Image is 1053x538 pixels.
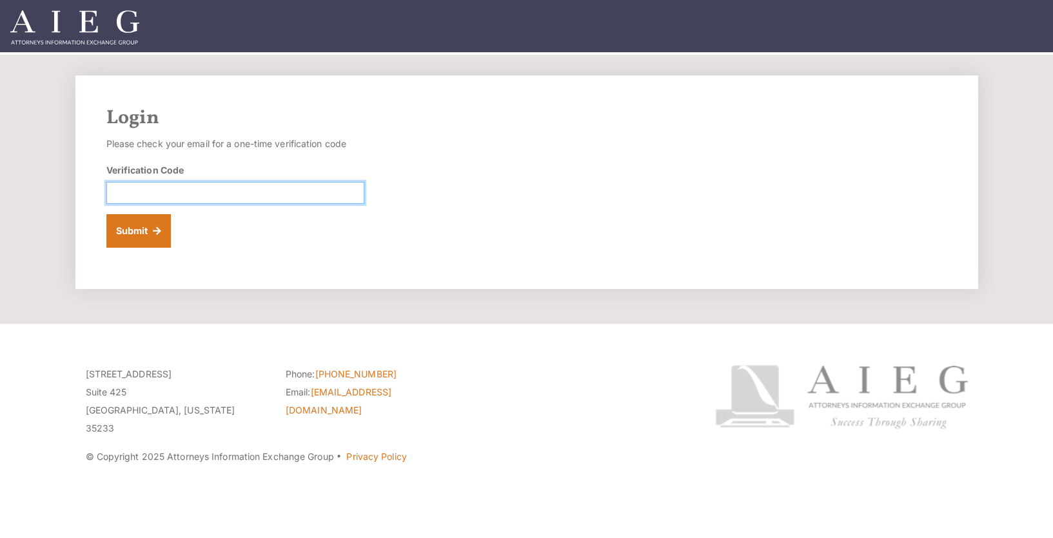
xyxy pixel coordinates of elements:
h2: Login [106,106,947,130]
img: Attorneys Information Exchange Group [10,10,139,45]
p: © Copyright 2025 Attorneys Information Exchange Group [86,448,667,466]
p: [STREET_ADDRESS] Suite 425 [GEOGRAPHIC_DATA], [US_STATE] 35233 [86,365,266,437]
span: · [336,456,342,463]
img: Attorneys Information Exchange Group logo [715,365,968,429]
p: Please check your email for a one-time verification code [106,135,364,153]
button: Submit [106,214,172,248]
label: Verification Code [106,163,184,177]
a: Privacy Policy [346,451,406,462]
a: [EMAIL_ADDRESS][DOMAIN_NAME] [286,386,391,415]
a: [PHONE_NUMBER] [315,368,397,379]
li: Email: [286,383,466,419]
li: Phone: [286,365,466,383]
